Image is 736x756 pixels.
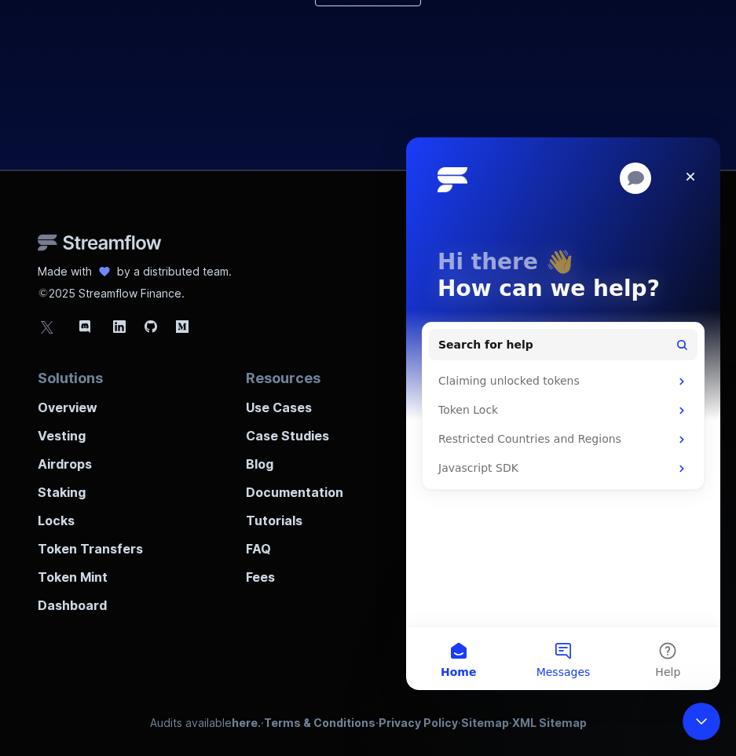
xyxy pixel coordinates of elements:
[38,234,162,251] img: Streamflow Logo
[38,367,143,389] p: Solutions
[38,473,143,502] a: Staking
[246,389,343,417] a: Use Cases
[246,445,343,473] a: Blog
[150,715,587,731] p: Audits available · · · ·
[38,530,143,558] a: Token Transfers
[117,264,232,279] p: by a distributed team.
[379,716,458,729] a: Privacy Policy
[461,716,509,729] a: Sitemap
[512,716,587,729] a: XML Sitemap
[246,502,343,530] a: Tutorials
[232,716,261,729] a: here.
[38,558,143,586] a: Token Mint
[246,417,343,445] a: Case Studies
[406,137,720,690] iframe: Intercom live chat
[38,586,143,615] a: Dashboard
[246,530,343,558] a: FAQ
[38,445,143,473] a: Airdrops
[38,389,143,417] a: Overview
[38,279,698,301] p: 2025 Streamflow Finance.
[683,703,720,740] iframe: Intercom live chat
[246,558,343,586] a: Fees
[264,716,375,729] a: Terms & Conditions
[38,502,143,530] a: Locks
[38,417,143,445] a: Vesting
[246,367,343,389] p: Resources
[246,473,343,502] a: Documentation
[38,264,92,279] p: Made with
